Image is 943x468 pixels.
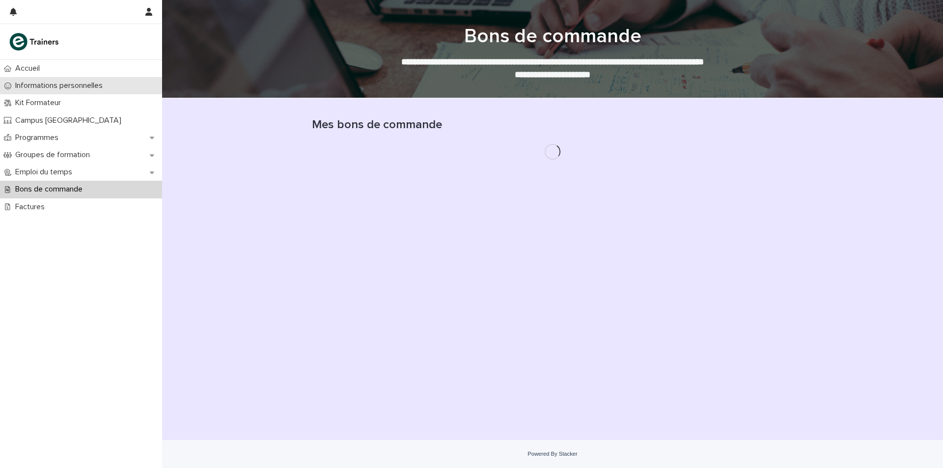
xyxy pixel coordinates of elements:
[312,118,793,132] h1: Mes bons de commande
[11,202,53,212] p: Factures
[8,32,62,52] img: K0CqGN7SDeD6s4JG8KQk
[11,133,66,142] p: Programmes
[312,25,793,48] h1: Bons de commande
[11,150,98,160] p: Groupes de formation
[527,451,577,457] a: Powered By Stacker
[11,185,90,194] p: Bons de commande
[11,98,69,108] p: Kit Formateur
[11,167,80,177] p: Emploi du temps
[11,116,129,125] p: Campus [GEOGRAPHIC_DATA]
[11,64,48,73] p: Accueil
[11,81,111,90] p: Informations personnelles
